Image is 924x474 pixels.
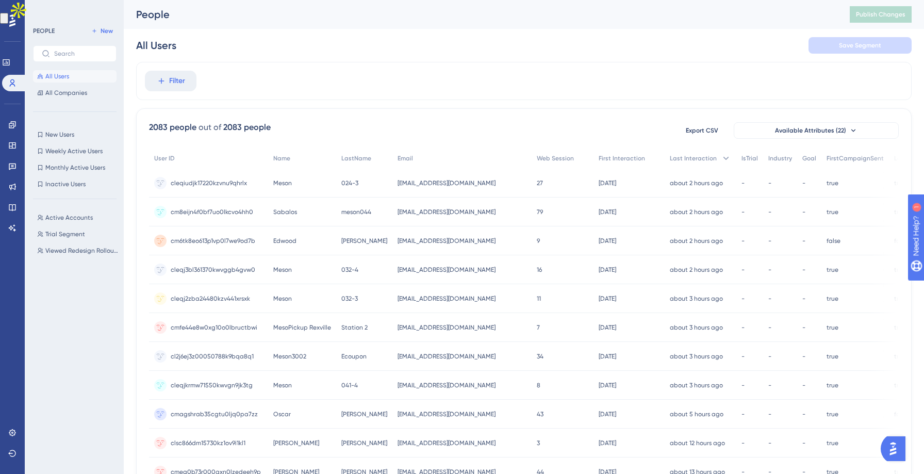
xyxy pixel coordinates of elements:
[808,37,912,54] button: Save Segment
[827,439,838,447] span: true
[341,266,358,274] span: 032-4
[33,244,123,257] button: Viewed Redesign Rollout Guide
[33,211,123,224] button: Active Accounts
[398,179,496,187] span: [EMAIL_ADDRESS][DOMAIN_NAME]
[171,381,253,389] span: cleqjkrmw71550kwvgn9jk3tg
[599,154,645,162] span: First Interaction
[802,237,805,245] span: -
[827,381,838,389] span: true
[341,352,367,361] span: Ecoupon
[741,208,745,216] span: -
[171,323,257,332] span: cmfe44e8w0xg10o0lbructbwi
[88,25,117,37] button: New
[154,154,175,162] span: User ID
[273,439,319,447] span: [PERSON_NAME]
[741,439,745,447] span: -
[171,352,254,361] span: cl2j6ej3z00050788k9bqa8q1
[741,179,745,187] span: -
[537,179,543,187] span: 27
[341,237,387,245] span: [PERSON_NAME]
[341,323,368,332] span: Station 2
[537,323,540,332] span: 7
[741,352,745,361] span: -
[599,439,616,447] time: [DATE]
[802,208,805,216] span: -
[273,295,292,303] span: Meson
[341,179,358,187] span: 024-3
[741,237,745,245] span: -
[169,75,185,87] span: Filter
[398,352,496,361] span: [EMAIL_ADDRESS][DOMAIN_NAME]
[273,352,306,361] span: Meson3002
[827,323,838,332] span: true
[273,323,331,332] span: MesoPickup Rexville
[741,323,745,332] span: -
[670,154,717,162] span: Last Interaction
[599,208,616,216] time: [DATE]
[45,180,86,188] span: Inactive Users
[670,237,723,244] time: about 2 hours ago
[768,237,771,245] span: -
[894,266,906,274] span: true
[670,324,723,331] time: about 3 hours ago
[54,50,108,57] input: Search
[45,89,87,97] span: All Companies
[827,410,838,418] span: true
[768,295,771,303] span: -
[398,381,496,389] span: [EMAIL_ADDRESS][DOMAIN_NAME]
[537,381,540,389] span: 8
[670,179,723,187] time: about 2 hours ago
[827,208,838,216] span: true
[827,154,884,162] span: FirstCampaignSent
[341,154,371,162] span: LastName
[171,237,255,245] span: cm6tk8eo613p1vp0l7we9od7b
[398,208,496,216] span: [EMAIL_ADDRESS][DOMAIN_NAME]
[45,247,119,255] span: Viewed Redesign Rollout Guide
[273,154,290,162] span: Name
[33,161,117,174] button: Monthly Active Users
[223,121,271,134] div: 2083 people
[670,295,723,302] time: about 3 hours ago
[171,179,247,187] span: cleqiudjk17220kzvnu9qhrlx
[894,410,908,418] span: false
[802,154,816,162] span: Goal
[398,266,496,274] span: [EMAIL_ADDRESS][DOMAIN_NAME]
[676,122,728,139] button: Export CSV
[45,147,103,155] span: Weekly Active Users
[45,230,85,238] span: Trial Segment
[537,154,574,162] span: Web Session
[670,208,723,216] time: about 2 hours ago
[881,433,912,464] iframe: UserGuiding AI Assistant Launcher
[741,295,745,303] span: -
[768,410,771,418] span: -
[894,295,906,303] span: true
[72,5,75,13] div: 1
[827,352,838,361] span: true
[827,179,838,187] span: true
[171,295,250,303] span: cleqj2zba24480kzv441xrsxk
[599,295,616,302] time: [DATE]
[802,179,805,187] span: -
[101,27,113,35] span: New
[599,411,616,418] time: [DATE]
[775,126,846,135] span: Available Attributes (22)
[768,352,771,361] span: -
[827,237,840,245] span: false
[171,439,245,447] span: clsc866dm15730kz1ov9i1kl1
[599,266,616,273] time: [DATE]
[670,266,723,273] time: about 2 hours ago
[33,145,117,157] button: Weekly Active Users
[537,295,541,303] span: 11
[341,410,387,418] span: [PERSON_NAME]
[33,128,117,141] button: New Users
[670,439,725,447] time: about 12 hours ago
[33,228,123,240] button: Trial Segment
[894,381,906,389] span: true
[839,41,881,50] span: Save Segment
[894,352,906,361] span: true
[741,410,745,418] span: -
[45,130,74,139] span: New Users
[741,154,758,162] span: IsTrial
[33,27,55,35] div: PEOPLE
